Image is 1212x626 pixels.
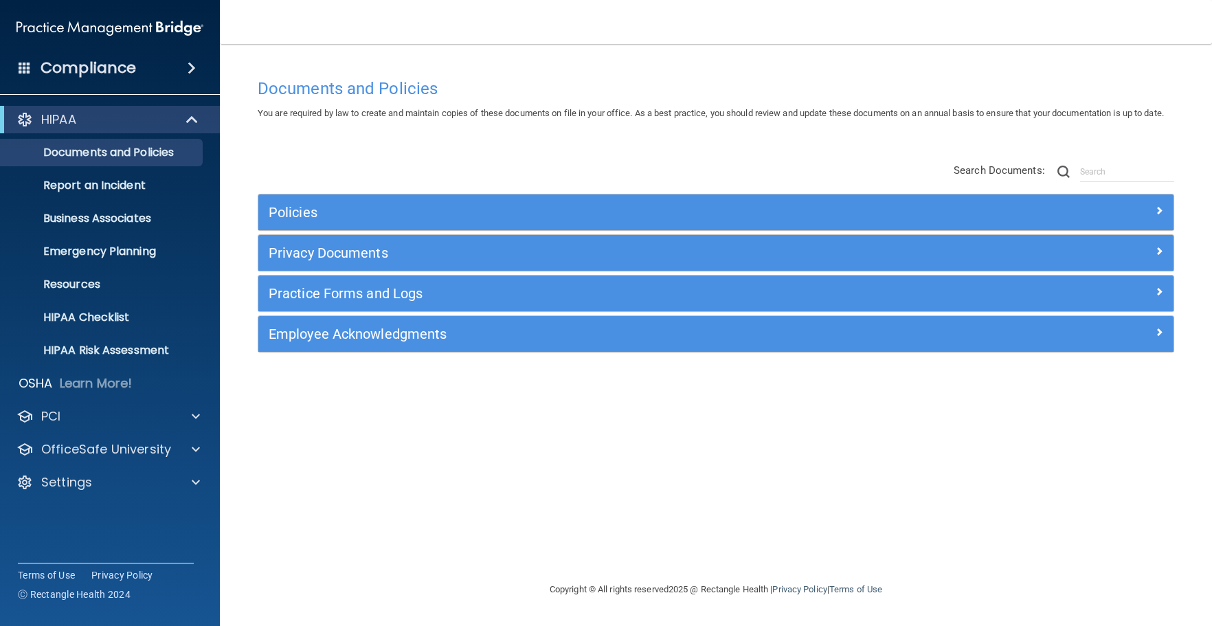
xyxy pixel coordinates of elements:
p: Resources [9,278,197,291]
a: Terms of Use [829,584,882,594]
a: OfficeSafe University [16,441,200,458]
p: Learn More! [60,375,133,392]
a: HIPAA [16,111,199,128]
p: OSHA [19,375,53,392]
span: You are required by law to create and maintain copies of these documents on file in your office. ... [258,108,1164,118]
span: Ⓒ Rectangle Health 2024 [18,588,131,601]
a: Settings [16,474,200,491]
span: Search Documents: [954,164,1045,177]
p: PCI [41,408,60,425]
h5: Practice Forms and Logs [269,286,934,301]
a: Policies [269,201,1163,223]
p: Settings [41,474,92,491]
a: Terms of Use [18,568,75,582]
h5: Policies [269,205,934,220]
h5: Employee Acknowledgments [269,326,934,342]
div: Copyright © All rights reserved 2025 @ Rectangle Health | | [465,568,967,612]
p: OfficeSafe University [41,441,171,458]
a: PCI [16,408,200,425]
h4: Compliance [41,58,136,78]
a: Privacy Documents [269,242,1163,264]
img: ic-search.3b580494.png [1057,166,1070,178]
p: Documents and Policies [9,146,197,159]
a: Practice Forms and Logs [269,282,1163,304]
h5: Privacy Documents [269,245,934,260]
a: Employee Acknowledgments [269,323,1163,345]
p: HIPAA Risk Assessment [9,344,197,357]
p: Business Associates [9,212,197,225]
a: Privacy Policy [772,584,827,594]
p: HIPAA Checklist [9,311,197,324]
a: Privacy Policy [91,568,153,582]
p: HIPAA [41,111,76,128]
h4: Documents and Policies [258,80,1174,98]
img: PMB logo [16,14,203,42]
input: Search [1080,161,1174,182]
p: Report an Incident [9,179,197,192]
p: Emergency Planning [9,245,197,258]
